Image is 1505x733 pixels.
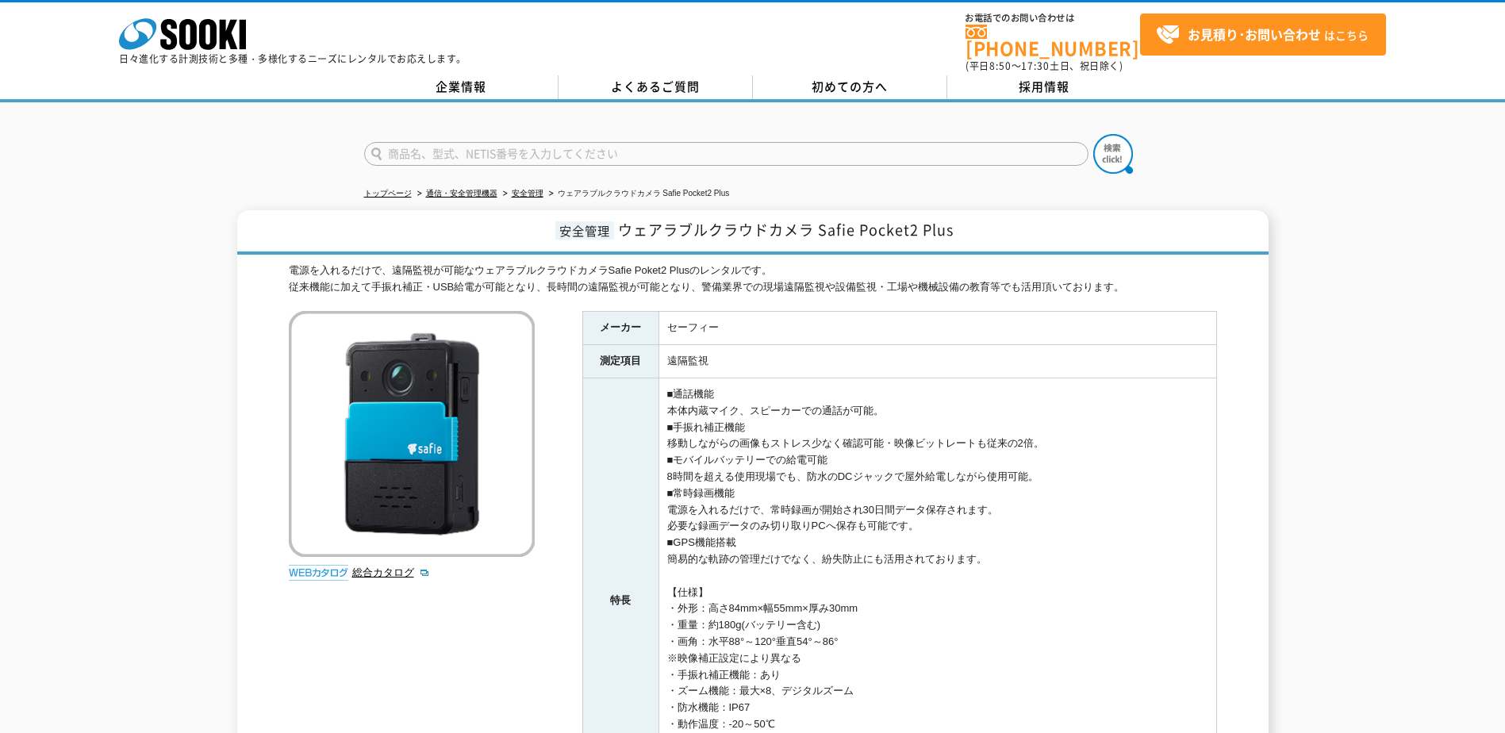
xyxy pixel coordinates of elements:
p: 日々進化する計測技術と多種・多様化するニーズにレンタルでお応えします。 [119,54,466,63]
input: 商品名、型式、NETIS番号を入力してください [364,142,1088,166]
span: (平日 ～ 土日、祝日除く) [966,59,1123,73]
span: はこちら [1156,23,1369,47]
span: お電話でのお問い合わせは [966,13,1140,23]
img: webカタログ [289,565,348,581]
a: トップページ [364,189,412,198]
div: 電源を入れるだけで、遠隔監視が可能なウェアラブルクラウドカメラSafie Poket2 Plusのレンタルです。 従来機能に加えて手振れ補正・USB給電が可能となり、長時間の遠隔監視が可能となり... [289,263,1217,296]
a: 通信・安全管理機器 [426,189,497,198]
img: btn_search.png [1093,134,1133,174]
span: 安全管理 [555,221,614,240]
td: セーフィー [658,312,1216,345]
span: 8:50 [989,59,1012,73]
td: 遠隔監視 [658,345,1216,378]
a: よくあるご質問 [559,75,753,99]
strong: お見積り･お問い合わせ [1188,25,1321,44]
span: ウェアラブルクラウドカメラ Safie Pocket2 Plus [618,219,954,240]
th: メーカー [582,312,658,345]
a: お見積り･お問い合わせはこちら [1140,13,1386,56]
li: ウェアラブルクラウドカメラ Safie Pocket2 Plus [546,186,730,202]
img: ウェアラブルクラウドカメラ Safie Pocket2 Plus [289,311,535,557]
th: 測定項目 [582,345,658,378]
a: 総合カタログ [352,566,430,578]
a: 企業情報 [364,75,559,99]
a: [PHONE_NUMBER] [966,25,1140,57]
a: 初めての方へ [753,75,947,99]
a: 採用情報 [947,75,1142,99]
span: 17:30 [1021,59,1050,73]
a: 安全管理 [512,189,543,198]
span: 初めての方へ [812,78,888,95]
